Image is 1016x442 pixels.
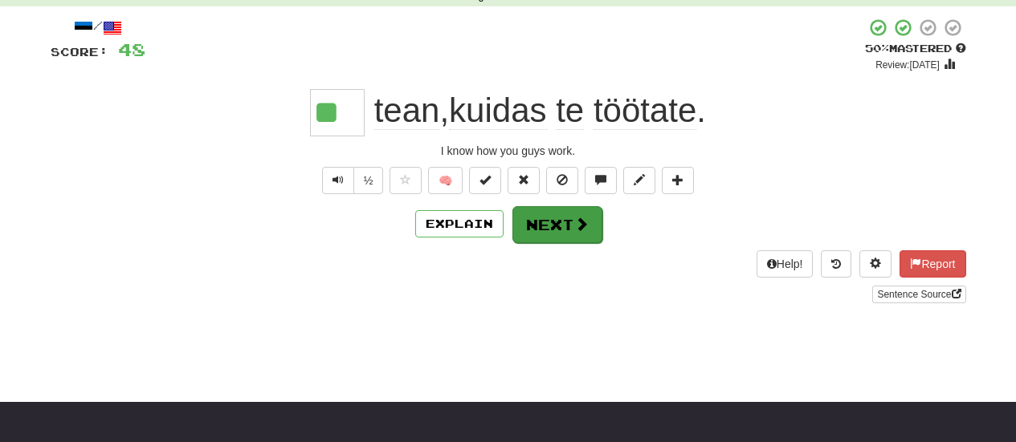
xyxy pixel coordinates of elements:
[390,167,422,194] button: Favorite sentence (alt+f)
[428,167,463,194] button: 🧠
[512,206,602,243] button: Next
[623,167,655,194] button: Edit sentence (alt+d)
[353,167,384,194] button: ½
[449,91,546,130] span: kuidas
[322,167,354,194] button: Play sentence audio (ctl+space)
[875,59,940,71] small: Review: [DATE]
[51,143,966,159] div: I know how you guys work.
[662,167,694,194] button: Add to collection (alt+a)
[556,91,584,130] span: te
[374,91,440,130] span: tean
[585,167,617,194] button: Discuss sentence (alt+u)
[319,167,384,194] div: Text-to-speech controls
[757,250,814,278] button: Help!
[51,45,108,59] span: Score:
[821,250,851,278] button: Round history (alt+y)
[415,210,504,237] button: Explain
[872,286,965,303] a: Sentence Source
[51,18,145,38] div: /
[865,42,966,56] div: Mastered
[865,42,889,55] span: 50 %
[118,39,145,59] span: 48
[365,91,706,130] span: , .
[469,167,501,194] button: Set this sentence to 100% Mastered (alt+m)
[900,250,965,278] button: Report
[546,167,578,194] button: Ignore sentence (alt+i)
[594,91,696,130] span: töötate
[508,167,540,194] button: Reset to 0% Mastered (alt+r)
